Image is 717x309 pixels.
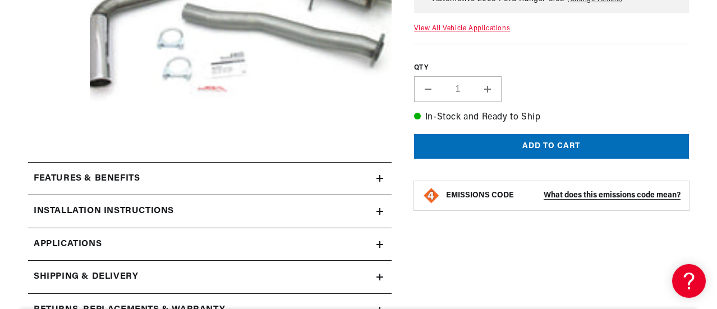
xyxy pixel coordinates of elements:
h2: Features & Benefits [34,172,140,186]
label: QTY [414,63,689,73]
span: Applications [34,237,102,252]
summary: Shipping & Delivery [28,261,392,293]
a: View All Vehicle Applications [414,25,510,32]
strong: What does this emissions code mean? [544,191,681,200]
h2: Shipping & Delivery [34,270,138,284]
summary: Installation instructions [28,195,392,228]
p: In-Stock and Ready to Ship [414,110,689,125]
button: Add to cart [414,134,689,159]
summary: Features & Benefits [28,163,392,195]
h2: Installation instructions [34,204,174,219]
img: Emissions code [422,187,440,205]
button: EMISSIONS CODEWhat does this emissions code mean? [446,191,681,201]
strong: EMISSIONS CODE [446,191,514,200]
a: Applications [28,228,392,261]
